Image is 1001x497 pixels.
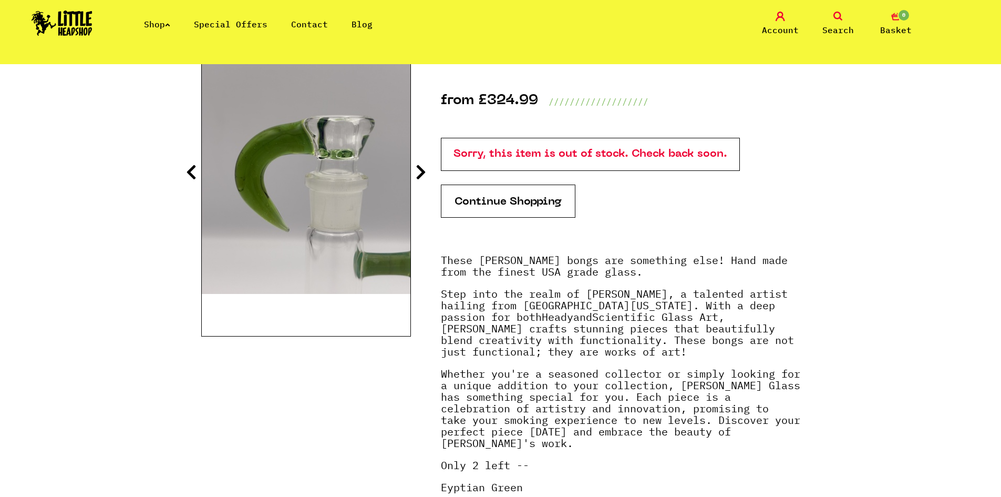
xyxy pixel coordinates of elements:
p: /////////////////// [549,95,648,108]
p: Only 2 left -- [441,460,800,482]
img: Kenta Kito Glass Bong image 2 [202,33,410,294]
p: Whether you're a seasoned collector or simply looking for a unique addition to your collection, [... [441,368,800,460]
a: Search [812,12,864,36]
a: Special Offers [194,19,267,29]
p: from £324.99 [441,95,538,108]
a: 0 Basket [870,12,922,36]
img: Little Head Shop Logo [32,11,92,36]
strong: Heady [542,310,573,324]
span: Search [822,24,854,36]
p: Step into the realm of [PERSON_NAME], a talented artist hailing from [GEOGRAPHIC_DATA][US_STATE].... [441,288,800,368]
span: Account [762,24,799,36]
a: Continue Shopping [441,185,575,218]
a: Blog [352,19,373,29]
p: Sorry, this item is out of stock. Check back soon. [441,138,740,171]
a: Shop [144,19,170,29]
strong: Scientific Glass Art [592,310,718,324]
span: 0 [897,9,910,22]
span: Basket [880,24,912,36]
p: These [PERSON_NAME] bongs are something else! Hand made from the finest USA grade glass. [441,255,800,288]
a: Contact [291,19,328,29]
